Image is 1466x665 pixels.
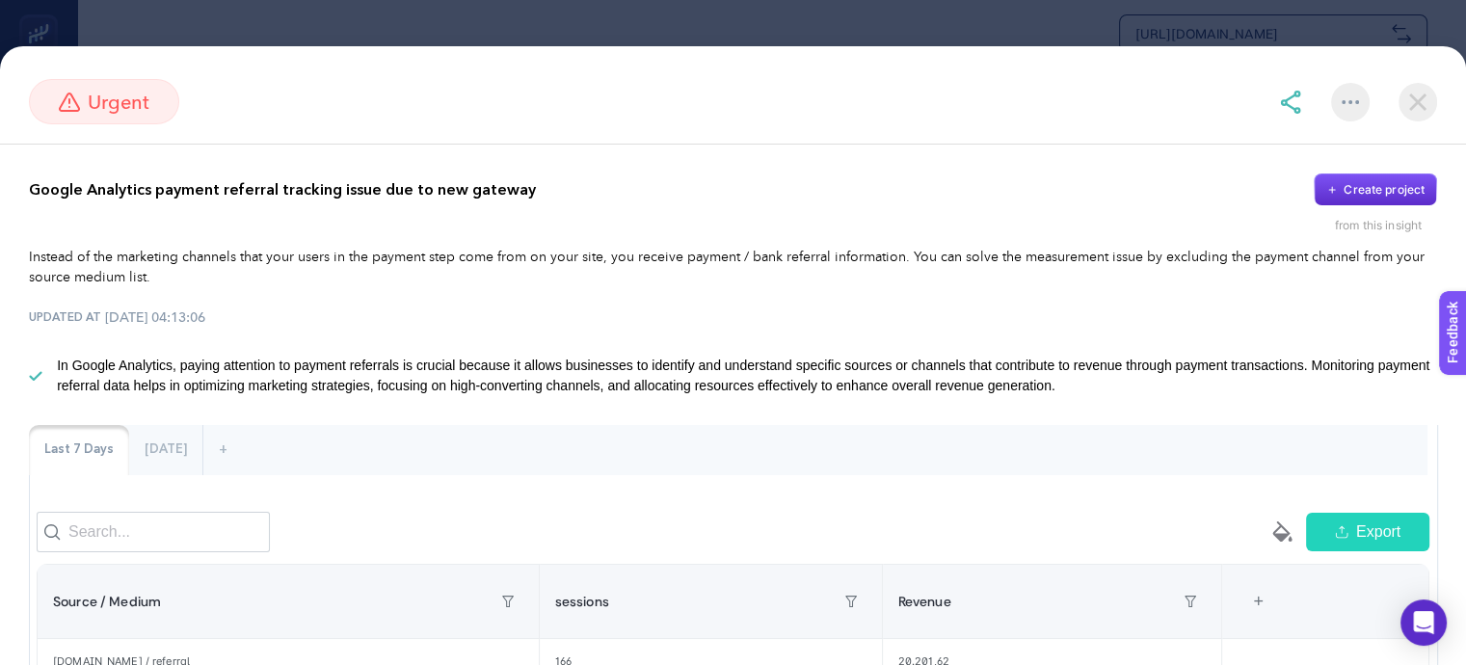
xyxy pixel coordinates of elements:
img: share [1279,91,1302,114]
div: [DATE] [129,425,202,475]
img: urgent [59,93,80,112]
p: In Google Analytics, paying attention to payment referrals is crucial because it allows businesse... [57,356,1437,396]
span: Source / Medium [53,594,161,609]
div: + [1240,580,1277,623]
span: Export [1356,520,1400,544]
div: Open Intercom Messenger [1400,599,1447,646]
p: Google Analytics payment referral tracking issue due to new gateway [29,178,536,201]
button: Create project [1314,173,1437,206]
div: Create project [1344,182,1425,198]
img: list-check [29,371,42,381]
img: close-dialog [1399,83,1437,121]
input: Search... [37,512,270,552]
span: Revenue [898,594,951,609]
span: sessions [555,594,609,609]
p: Instead of the marketing channels that your users in the payment step come from on your site, you... [29,248,1437,288]
time: [DATE] 04:13:06 [105,307,205,327]
span: urgent [88,88,149,117]
span: Feedback [12,6,73,21]
div: 3 items selected [1238,580,1253,623]
div: Last 7 Days [29,425,129,475]
button: Export [1306,513,1429,551]
div: from this insight [1335,218,1437,233]
div: + [203,425,243,475]
span: UPDATED AT [29,309,101,325]
img: More options [1342,100,1359,104]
